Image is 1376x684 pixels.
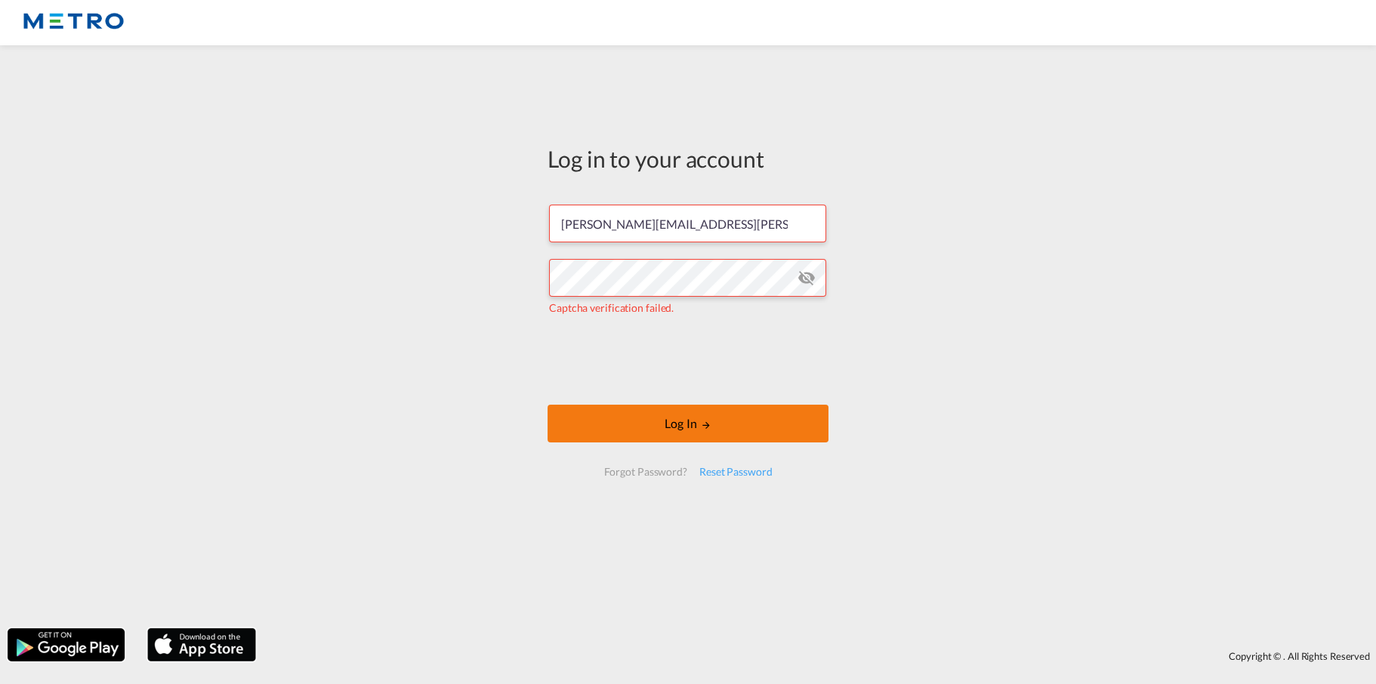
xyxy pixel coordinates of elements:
[549,205,826,242] input: Enter email/phone number
[798,269,816,287] md-icon: icon-eye-off
[23,6,125,40] img: 25181f208a6c11efa6aa1bf80d4cef53.png
[573,331,803,390] iframe: reCAPTCHA
[548,405,828,442] button: LOGIN
[264,643,1376,669] div: Copyright © . All Rights Reserved
[693,458,779,485] div: Reset Password
[548,143,828,174] div: Log in to your account
[6,627,126,663] img: google.png
[146,627,258,663] img: apple.png
[597,458,693,485] div: Forgot Password?
[549,301,674,314] span: Captcha verification failed.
